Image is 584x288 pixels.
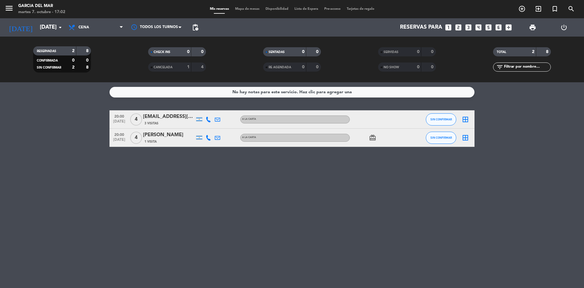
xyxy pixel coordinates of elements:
[546,50,550,54] strong: 8
[72,65,75,69] strong: 2
[201,50,205,54] strong: 0
[130,113,142,126] span: 4
[86,65,90,69] strong: 8
[192,24,199,31] span: pending_actions
[316,50,320,54] strong: 0
[384,51,398,54] span: SERVIDAS
[201,65,205,69] strong: 4
[344,7,377,11] span: Tarjetas de regalo
[262,7,291,11] span: Disponibilidad
[37,59,58,62] span: CONFIRMADA
[57,24,64,31] i: arrow_drop_down
[187,50,189,54] strong: 0
[417,65,419,69] strong: 0
[5,4,14,15] button: menu
[496,63,503,71] i: filter_list
[454,23,462,31] i: looks_two
[431,50,435,54] strong: 0
[144,121,158,126] span: 3 Visitas
[78,25,89,30] span: Cena
[485,23,492,31] i: looks_5
[302,65,304,69] strong: 0
[548,18,579,37] div: LOG OUT
[72,49,75,53] strong: 2
[302,50,304,54] strong: 0
[430,136,452,139] span: SIN CONFIRMAR
[503,64,551,70] input: Filtrar por nombre...
[535,5,542,12] i: exit_to_app
[497,51,506,54] span: TOTAL
[529,24,536,31] span: print
[400,24,442,30] span: Reservas para
[143,113,195,121] div: [EMAIL_ADDRESS][DOMAIN_NAME]
[551,5,558,12] i: turned_in_not
[321,7,344,11] span: Pre-acceso
[112,131,127,138] span: 20:00
[242,136,256,139] span: A LA CARTA
[112,112,127,119] span: 20:00
[269,51,285,54] span: SENTADAS
[269,66,291,69] span: RE AGENDADA
[518,5,526,12] i: add_circle_outline
[316,65,320,69] strong: 0
[426,113,456,126] button: SIN CONFIRMAR
[505,23,513,31] i: add_box
[18,9,65,15] div: martes 7. octubre - 17:02
[464,23,472,31] i: looks_3
[5,4,14,13] i: menu
[232,89,352,96] div: No hay notas para este servicio. Haz clic para agregar una
[430,118,452,121] span: SIN CONFIRMAR
[417,50,419,54] strong: 0
[144,139,157,144] span: 1 Visita
[207,7,232,11] span: Mis reservas
[369,134,376,141] i: card_giftcard
[37,50,56,53] span: RESERVADAS
[86,58,90,62] strong: 0
[18,3,65,9] div: Garcia del Mar
[154,66,172,69] span: CANCELADA
[444,23,452,31] i: looks_one
[154,51,170,54] span: CHECK INS
[232,7,262,11] span: Mapa de mesas
[384,66,399,69] span: NO SHOW
[291,7,321,11] span: Lista de Espera
[143,131,195,139] div: [PERSON_NAME]
[560,24,568,31] i: power_settings_new
[187,65,189,69] strong: 1
[431,65,435,69] strong: 0
[495,23,502,31] i: looks_6
[242,118,256,120] span: A LA CARTA
[462,116,469,123] i: border_all
[5,21,37,34] i: [DATE]
[462,134,469,141] i: border_all
[568,5,575,12] i: search
[426,132,456,144] button: SIN CONFIRMAR
[37,66,61,69] span: SIN CONFIRMAR
[72,58,75,62] strong: 0
[474,23,482,31] i: looks_4
[532,50,534,54] strong: 2
[112,138,127,145] span: [DATE]
[112,119,127,126] span: [DATE]
[130,132,142,144] span: 4
[86,49,90,53] strong: 8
